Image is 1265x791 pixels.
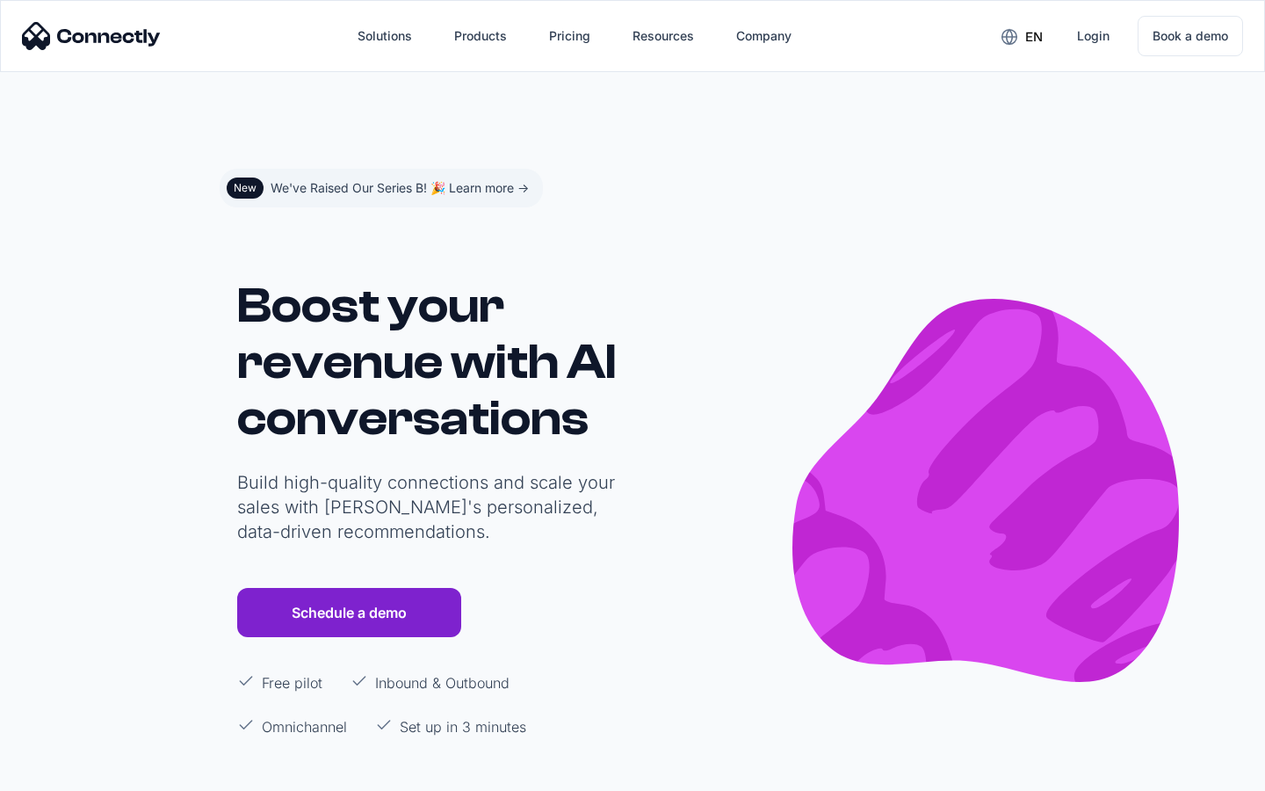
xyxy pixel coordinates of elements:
[271,176,529,200] div: We've Raised Our Series B! 🎉 Learn more ->
[400,716,526,737] p: Set up in 3 minutes
[35,760,105,785] ul: Language list
[1025,25,1043,49] div: en
[454,24,507,48] div: Products
[237,588,461,637] a: Schedule a demo
[736,24,792,48] div: Company
[262,716,347,737] p: Omnichannel
[234,181,257,195] div: New
[220,169,543,207] a: NewWe've Raised Our Series B! 🎉 Learn more ->
[237,278,624,446] h1: Boost your revenue with AI conversations
[358,24,412,48] div: Solutions
[1138,16,1243,56] a: Book a demo
[535,15,604,57] a: Pricing
[1077,24,1110,48] div: Login
[237,470,624,544] p: Build high-quality connections and scale your sales with [PERSON_NAME]'s personalized, data-drive...
[1063,15,1124,57] a: Login
[375,672,510,693] p: Inbound & Outbound
[549,24,590,48] div: Pricing
[18,758,105,785] aside: Language selected: English
[632,24,694,48] div: Resources
[22,22,161,50] img: Connectly Logo
[262,672,322,693] p: Free pilot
